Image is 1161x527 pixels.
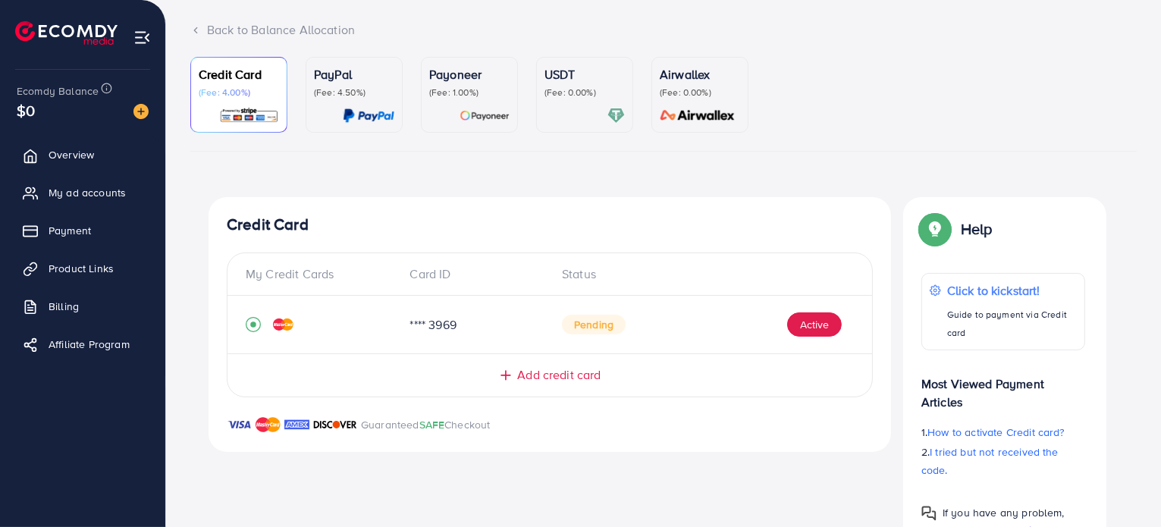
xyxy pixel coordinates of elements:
[313,416,357,434] img: brand
[562,315,626,334] span: Pending
[199,65,279,83] p: Credit Card
[961,220,993,238] p: Help
[607,107,625,124] img: card
[947,306,1077,342] p: Guide to payment via Credit card
[11,215,154,246] a: Payment
[49,223,91,238] span: Payment
[787,312,842,337] button: Active
[429,86,510,99] p: (Fee: 1.00%)
[1097,459,1150,516] iframe: Chat
[921,215,949,243] img: Popup guide
[15,21,118,45] img: logo
[49,299,79,314] span: Billing
[921,506,937,521] img: Popup guide
[49,147,94,162] span: Overview
[947,281,1077,300] p: Click to kickstart!
[343,107,394,124] img: card
[284,416,309,434] img: brand
[11,329,154,359] a: Affiliate Program
[550,265,854,283] div: Status
[11,140,154,170] a: Overview
[921,443,1085,479] p: 2.
[544,86,625,99] p: (Fee: 0.00%)
[256,416,281,434] img: brand
[517,366,601,384] span: Add credit card
[314,65,394,83] p: PayPal
[190,21,1137,39] div: Back to Balance Allocation
[17,83,99,99] span: Ecomdy Balance
[314,86,394,99] p: (Fee: 4.50%)
[199,86,279,99] p: (Fee: 4.00%)
[419,417,445,432] span: SAFE
[11,253,154,284] a: Product Links
[227,215,873,234] h4: Credit Card
[361,416,491,434] p: Guaranteed Checkout
[49,185,126,200] span: My ad accounts
[133,104,149,119] img: image
[655,107,740,124] img: card
[921,362,1085,411] p: Most Viewed Payment Articles
[460,107,510,124] img: card
[660,65,740,83] p: Airwallex
[227,416,252,434] img: brand
[49,261,114,276] span: Product Links
[11,291,154,322] a: Billing
[927,425,1064,440] span: How to activate Credit card?
[11,177,154,208] a: My ad accounts
[246,317,261,332] svg: record circle
[219,107,279,124] img: card
[429,65,510,83] p: Payoneer
[398,265,551,283] div: Card ID
[273,318,293,331] img: credit
[544,65,625,83] p: USDT
[921,423,1085,441] p: 1.
[660,86,740,99] p: (Fee: 0.00%)
[921,444,1059,478] span: I tried but not received the code.
[133,29,151,46] img: menu
[246,265,398,283] div: My Credit Cards
[49,337,130,352] span: Affiliate Program
[17,99,35,121] span: $0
